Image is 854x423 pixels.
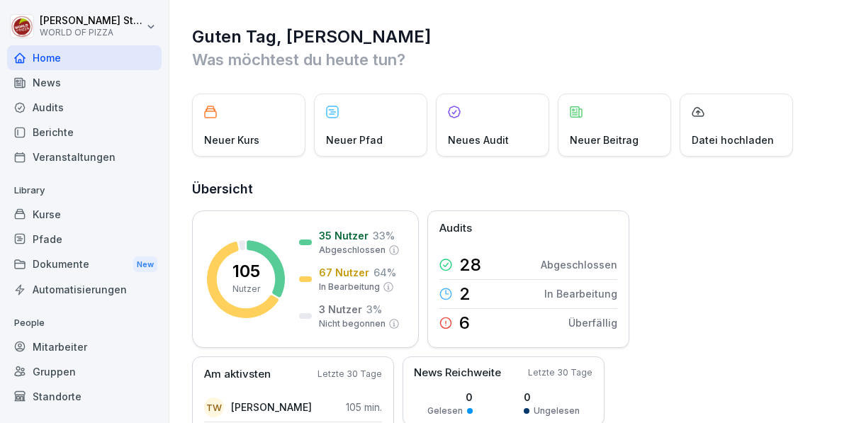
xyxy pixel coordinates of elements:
p: In Bearbeitung [544,286,617,301]
a: News [7,70,162,95]
a: Veranstaltungen [7,145,162,169]
p: Datei hochladen [692,132,774,147]
a: Audits [7,95,162,120]
p: Neues Audit [448,132,509,147]
a: Home [7,45,162,70]
p: Gelesen [427,405,463,417]
p: 2 [459,286,471,303]
p: Letzte 30 Tage [528,366,592,379]
p: Am aktivsten [204,366,271,383]
p: Neuer Pfad [326,132,383,147]
h2: Übersicht [192,179,833,199]
a: Pfade [7,227,162,252]
p: [PERSON_NAME] Sturch [40,15,143,27]
p: 35 Nutzer [319,228,369,243]
p: Library [7,179,162,202]
a: Automatisierungen [7,277,162,302]
p: Abgeschlossen [319,244,386,256]
h1: Guten Tag, [PERSON_NAME] [192,26,833,48]
div: Dokumente [7,252,162,278]
p: In Bearbeitung [319,281,380,293]
p: Überfällig [568,315,617,330]
p: 3 Nutzer [319,302,362,317]
a: DokumenteNew [7,252,162,278]
p: Letzte 30 Tage [318,368,382,380]
p: WORLD OF PIZZA [40,28,143,38]
p: Audits [439,220,472,237]
p: Ungelesen [534,405,580,417]
p: [PERSON_NAME] [231,400,312,414]
p: Abgeschlossen [541,257,617,272]
p: 0 [427,390,473,405]
div: TW [204,397,224,417]
p: Nicht begonnen [319,317,386,330]
p: 6 [459,315,470,332]
p: 3 % [366,302,382,317]
a: Kurse [7,202,162,227]
p: Neuer Kurs [204,132,259,147]
a: Mitarbeiter [7,334,162,359]
p: 64 % [373,265,396,280]
a: Gruppen [7,359,162,384]
a: Standorte [7,384,162,409]
p: 28 [459,256,481,273]
div: New [133,256,157,273]
p: Was möchtest du heute tun? [192,48,833,71]
p: 67 Nutzer [319,265,369,280]
p: 105 [232,263,260,280]
p: Nutzer [232,283,260,295]
a: Berichte [7,120,162,145]
p: News Reichweite [414,365,501,381]
p: 33 % [373,228,395,243]
p: 0 [524,390,580,405]
p: People [7,312,162,334]
p: 105 min. [346,400,382,414]
p: Neuer Beitrag [570,132,639,147]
